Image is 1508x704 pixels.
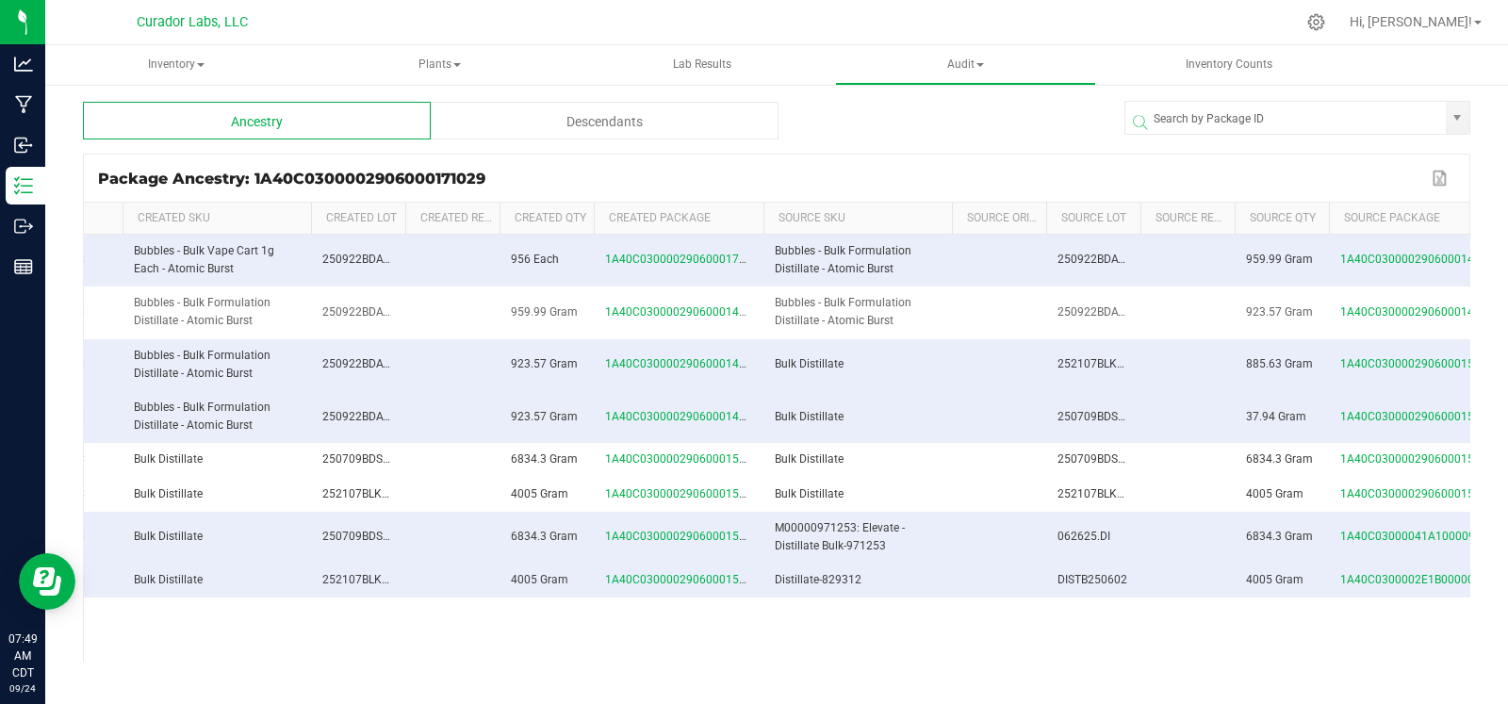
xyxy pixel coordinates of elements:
a: Audit [835,45,1096,85]
span: 1A40C0300002E1B000006790 [1340,573,1500,586]
span: 250922BDATMBLBBDC [1057,253,1174,266]
span: 252107BLKDISTI2 [1057,357,1150,370]
inline-svg: Outbound [14,217,33,236]
span: Bulk Distillate [775,357,844,370]
span: Bubbles - Bulk Formulation Distillate - Atomic Burst [775,296,911,327]
th: Source SKU [763,203,952,235]
th: Source Origin Harvests [952,203,1046,235]
input: NO DATA FOUND [1125,102,1446,136]
span: 252107BLKDISTI [322,573,408,586]
span: 4005 Gram [1246,573,1303,586]
span: 250709BDSTLLT [1057,452,1140,466]
span: Bulk Distillate [134,452,203,466]
span: 250922BDATMBLBBDC [322,253,439,266]
span: 885.63 Gram [1246,357,1313,370]
span: 1A40C0300002906000159509 [1340,357,1500,370]
span: Plants [309,46,568,84]
span: 923.57 Gram [1246,305,1313,319]
th: Created SKU [123,203,311,235]
span: 1A40C0300002906000159509 [605,487,765,500]
th: Source Lot [1046,203,1140,235]
span: 37.94 Gram [1246,410,1306,423]
span: Bulk Distillate [775,452,844,466]
button: Export to Excel [1427,166,1455,190]
span: DISTB250602 [1057,573,1127,586]
span: 959.99 Gram [1246,253,1313,266]
span: Distillate-829312 [775,573,861,586]
span: Bulk Distillate [134,487,203,500]
span: 1A40C0300002906000159520 [605,573,765,586]
th: Created Lot [311,203,405,235]
span: 250922BDATMBLBBDC [322,305,439,319]
p: 07:49 AM CDT [8,630,37,681]
inline-svg: Inventory [14,176,33,195]
span: 1A40C0300002906000148754 [605,357,765,370]
span: 4005 Gram [1246,487,1303,500]
th: Created Package [594,203,763,235]
span: Bulk Distillate [775,410,844,423]
inline-svg: Reports [14,257,33,276]
span: M00000971253: Elevate - Distillate Bulk-971253 [775,521,905,552]
span: Lab Results [647,57,757,73]
div: Package Ancestry: 1A40C0300002906000171029 [98,170,1427,188]
th: Source Qty [1235,203,1329,235]
span: 6834.3 Gram [1246,452,1313,466]
span: Curador Labs, LLC [137,14,248,30]
span: 923.57 Gram [511,410,578,423]
span: Audit [836,46,1095,84]
span: 1A40C03000041A1000090227 [1340,530,1501,543]
span: 959.99 Gram [511,305,578,319]
inline-svg: Inbound [14,136,33,155]
span: 1A40C0300002906000148755 [1340,253,1500,266]
p: 09/24 [8,681,37,696]
div: Manage settings [1304,13,1328,31]
iframe: Resource center [19,553,75,610]
span: 250922BDATMBLBBDC [1057,305,1174,319]
span: Bulk Distillate [134,530,203,543]
span: 1A40C0300002906000159390 [1340,452,1500,466]
span: 252107BLKDISTI [1057,487,1143,500]
span: Bubbles - Bulk Formulation Distillate - Atomic Burst [134,401,270,432]
a: Lab Results [572,45,833,85]
div: Ancestry [83,102,431,139]
a: Inventory [45,45,306,85]
th: Created Ref Field [405,203,500,235]
span: 6834.3 Gram [511,452,578,466]
span: 956 Each [511,253,559,266]
span: Bubbles - Bulk Formulation Distillate - Atomic Burst [134,349,270,380]
span: 1A40C0300002906000148754 [1340,305,1500,319]
span: 250709BDSTLLT [322,530,405,543]
span: 250709BDSTLLT2 [1057,410,1147,423]
span: 6834.3 Gram [1246,530,1313,543]
span: Bulk Distillate [134,573,203,586]
span: 250922BDATMBLBBDC [322,410,439,423]
span: 6834.3 Gram [511,530,578,543]
inline-svg: Manufacturing [14,95,33,114]
div: Descendants [431,102,779,139]
th: Source Package [1329,203,1499,235]
span: Hi, [PERSON_NAME]! [1350,14,1472,29]
span: 1A40C0300002906000159520 [1340,487,1500,500]
span: 1A40C0300002906000148754 [605,410,765,423]
span: Bubbles - Bulk Formulation Distillate - Atomic Burst [775,244,911,275]
span: 4005 Gram [511,573,568,586]
span: 250922BDATMBLBBDC [322,357,439,370]
a: Plants [308,45,569,85]
span: 4005 Gram [511,487,568,500]
inline-svg: Analytics [14,55,33,74]
span: 250709BDSTLLT2 [322,452,412,466]
span: 1A40C0300002906000171029 [605,253,765,266]
span: 923.57 Gram [511,357,578,370]
span: Inventory Counts [1160,57,1298,73]
span: Bubbles - Bulk Vape Cart 1g Each - Atomic Burst [134,244,274,275]
span: 1A40C0300002906000159391 [1340,410,1500,423]
span: 1A40C0300002906000159391 [605,452,765,466]
span: 1A40C0300002906000148755 [605,305,765,319]
a: Inventory Counts [1098,45,1359,85]
span: 062625.DI [1057,530,1110,543]
span: Bubbles - Bulk Formulation Distillate - Atomic Burst [134,296,270,327]
span: Bulk Distillate [775,487,844,500]
th: Source Ref Field [1140,203,1235,235]
span: 1A40C0300002906000159390 [605,530,765,543]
